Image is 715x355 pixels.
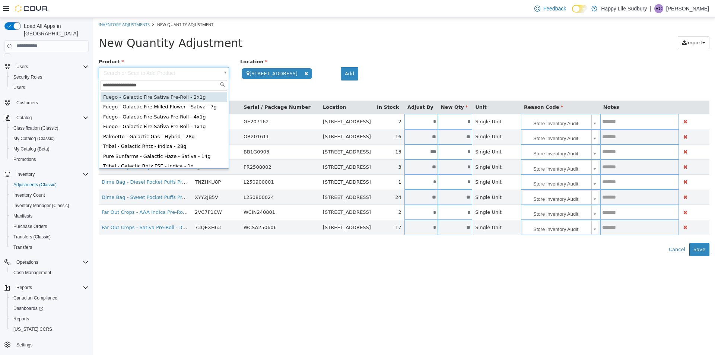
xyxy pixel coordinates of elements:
[13,182,57,188] span: Adjustments (Classic)
[7,124,134,134] div: Tribal - Galactic Rntz - Indica - 28g
[10,294,89,302] span: Canadian Compliance
[7,267,92,278] button: Cash Management
[10,134,89,143] span: My Catalog (Classic)
[13,234,51,240] span: Transfers (Classic)
[10,124,61,133] a: Classification (Classic)
[13,340,35,349] a: Settings
[543,5,566,12] span: Feedback
[16,259,38,265] span: Operations
[10,201,89,210] span: Inventory Manager (Classic)
[7,200,92,211] button: Inventory Manager (Classic)
[13,213,32,219] span: Manifests
[7,293,92,303] button: Canadian Compliance
[7,82,92,93] button: Users
[7,324,92,335] button: [US_STATE] CCRS
[13,258,41,267] button: Operations
[601,4,647,13] p: Happy Life Sudbury
[13,192,45,198] span: Inventory Count
[7,221,92,232] button: Purchase Orders
[10,222,89,231] span: Purchase Orders
[13,316,29,322] span: Reports
[7,143,134,153] div: Tribal - Galactic Rntz FSE - Indica - 1g
[13,85,25,91] span: Users
[7,303,92,314] a: Dashboards
[13,74,42,80] span: Security Roles
[10,201,72,210] a: Inventory Manager (Classic)
[7,242,92,253] button: Transfers
[1,282,92,293] button: Reports
[10,212,35,221] a: Manifests
[10,134,58,143] a: My Catalog (Classic)
[1,339,92,350] button: Settings
[13,224,47,229] span: Purchase Orders
[10,294,60,302] a: Canadian Compliance
[10,155,39,164] a: Promotions
[7,75,134,85] div: Fuego - Galactic Fire Sativa Pre-Roll - 2x1g
[10,180,60,189] a: Adjustments (Classic)
[1,257,92,267] button: Operations
[10,314,32,323] a: Reports
[7,84,134,94] div: Fuego - Galactic Fire Milled Flower - Sativa - 7g
[10,268,54,277] a: Cash Management
[531,1,569,16] a: Feedback
[13,136,55,142] span: My Catalog (Classic)
[13,170,38,179] button: Inventory
[10,212,89,221] span: Manifests
[7,190,92,200] button: Inventory Count
[13,113,35,122] button: Catalog
[13,283,35,292] button: Reports
[10,325,55,334] a: [US_STATE] CCRS
[10,243,35,252] a: Transfers
[10,155,89,164] span: Promotions
[650,4,651,13] p: |
[7,154,92,165] button: Promotions
[13,62,89,71] span: Users
[10,180,89,189] span: Adjustments (Classic)
[10,145,89,153] span: My Catalog (Beta)
[572,5,588,13] input: Dark Mode
[10,145,53,153] a: My Catalog (Beta)
[666,4,709,13] p: [PERSON_NAME]
[1,169,92,180] button: Inventory
[7,133,92,144] button: My Catalog (Classic)
[10,232,54,241] a: Transfers (Classic)
[10,268,89,277] span: Cash Management
[13,156,36,162] span: Promotions
[10,73,89,82] span: Security Roles
[13,340,89,349] span: Settings
[13,270,51,276] span: Cash Management
[10,191,89,200] span: Inventory Count
[1,61,92,72] button: Users
[13,98,89,107] span: Customers
[13,170,89,179] span: Inventory
[16,285,32,291] span: Reports
[7,104,134,114] div: Fuego - Galactic Fire Sativa Pre-Roll - 1x1g
[16,342,32,348] span: Settings
[16,115,32,121] span: Catalog
[10,243,89,252] span: Transfers
[7,114,134,124] div: Palmetto - Galactic Gas - Hybrid - 28g
[16,171,35,177] span: Inventory
[655,4,662,13] span: RC
[7,211,92,221] button: Manifests
[7,144,92,154] button: My Catalog (Beta)
[13,258,89,267] span: Operations
[15,5,48,12] img: Cova
[10,191,48,200] a: Inventory Count
[10,124,89,133] span: Classification (Classic)
[13,125,58,131] span: Classification (Classic)
[7,72,92,82] button: Security Roles
[10,314,89,323] span: Reports
[10,232,89,241] span: Transfers (Classic)
[10,73,45,82] a: Security Roles
[7,123,92,133] button: Classification (Classic)
[13,244,32,250] span: Transfers
[7,94,134,104] div: Fuego - Galactic Fire Sativa Pre-Roll - 4x1g
[13,146,50,152] span: My Catalog (Beta)
[10,83,28,92] a: Users
[13,98,41,107] a: Customers
[13,113,89,122] span: Catalog
[10,304,46,313] a: Dashboards
[654,4,663,13] div: Roxanne Coutu
[10,222,50,231] a: Purchase Orders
